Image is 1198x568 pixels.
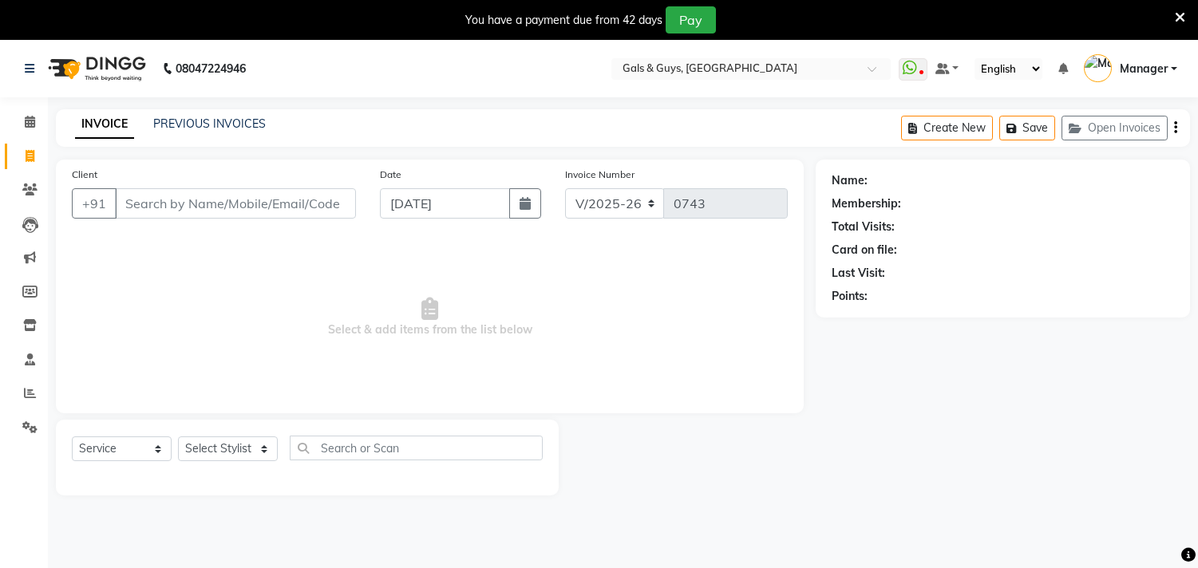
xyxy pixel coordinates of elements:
div: Total Visits: [832,219,895,235]
a: PREVIOUS INVOICES [153,116,266,131]
button: Pay [666,6,716,34]
b: 08047224946 [176,46,246,91]
button: Open Invoices [1062,116,1168,140]
img: logo [41,46,150,91]
span: Select & add items from the list below [72,238,788,397]
div: Membership: [832,195,901,212]
div: Card on file: [832,242,897,258]
img: Manager [1084,54,1112,82]
label: Client [72,168,97,182]
div: Points: [832,288,868,305]
div: Name: [832,172,868,189]
label: Date [380,168,401,182]
input: Search or Scan [290,436,543,460]
div: You have a payment due from 42 days [465,12,662,29]
button: Create New [901,116,993,140]
div: Last Visit: [832,265,885,282]
label: Invoice Number [565,168,635,182]
button: +91 [72,188,117,219]
input: Search by Name/Mobile/Email/Code [115,188,356,219]
a: INVOICE [75,110,134,139]
span: Manager [1120,61,1168,77]
button: Save [999,116,1055,140]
